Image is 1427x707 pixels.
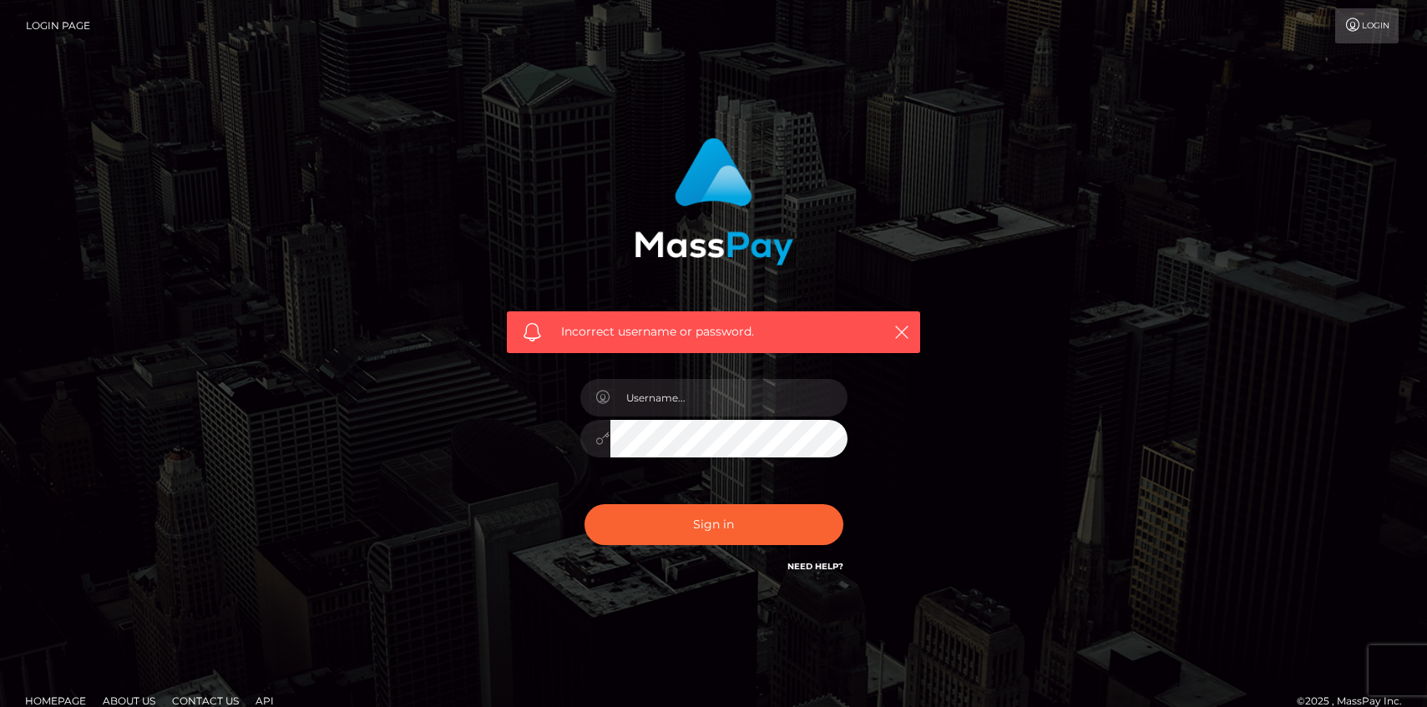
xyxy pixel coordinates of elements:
img: MassPay Login [635,138,793,265]
a: Need Help? [787,561,843,572]
button: Sign in [584,504,843,545]
input: Username... [610,379,848,417]
span: Incorrect username or password. [561,323,866,341]
a: Login [1335,8,1399,43]
a: Login Page [26,8,90,43]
